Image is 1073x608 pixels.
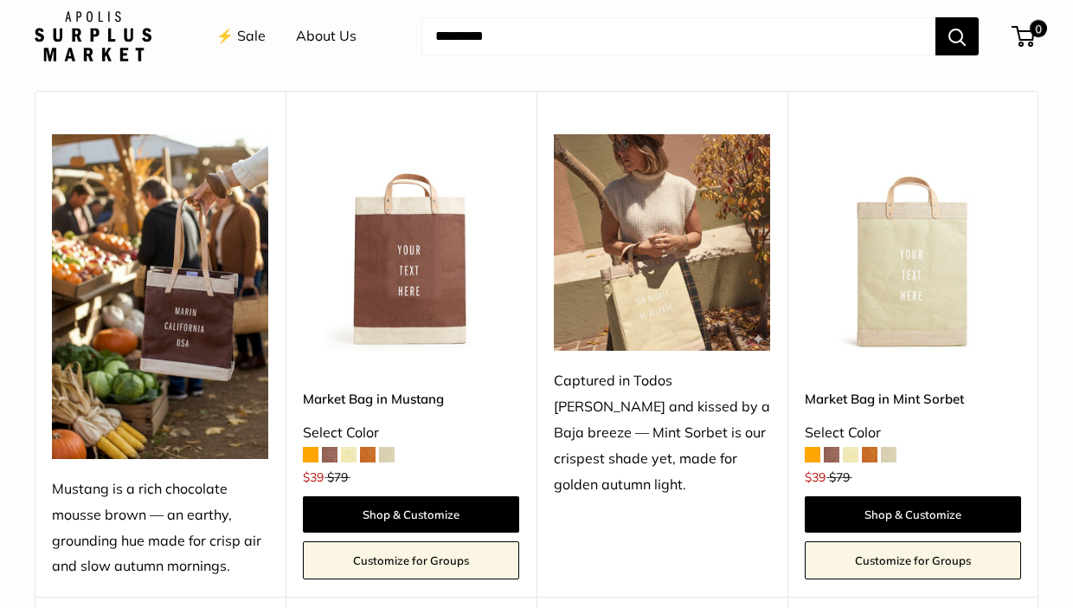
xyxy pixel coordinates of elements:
[216,23,266,49] a: ⚡️ Sale
[935,17,979,55] button: Search
[554,134,770,351] img: Captured in Todos Santos and kissed by a Baja breeze — Mint Sorbet is our crispest shade yet, mad...
[1030,20,1047,37] span: 0
[1013,26,1035,47] a: 0
[303,541,519,579] a: Customize for Groups
[303,389,519,409] a: Market Bag in Mustang
[35,11,151,61] img: Apolis: Surplus Market
[805,134,1021,351] a: Market Bag in Mint SorbetMarket Bag in Mint Sorbet
[805,469,826,485] span: $39
[829,469,850,485] span: $79
[327,469,348,485] span: $79
[303,134,519,351] img: Market Bag in Mustang
[805,496,1021,533] a: Shop & Customize
[554,368,770,498] div: Captured in Todos [PERSON_NAME] and kissed by a Baja breeze — Mint Sorbet is our crispest shade y...
[303,469,324,485] span: $39
[805,420,1021,446] div: Select Color
[421,17,935,55] input: Search...
[805,389,1021,409] a: Market Bag in Mint Sorbet
[52,476,268,580] div: Mustang is a rich chocolate mousse brown — an earthy, grounding hue made for crisp air and slow a...
[303,134,519,351] a: Market Bag in MustangMarket Bag in Mustang
[805,134,1021,351] img: Market Bag in Mint Sorbet
[303,420,519,446] div: Select Color
[805,541,1021,579] a: Customize for Groups
[52,134,268,459] img: Mustang is a rich chocolate mousse brown — an earthy, grounding hue made for crisp air and slow a...
[296,23,357,49] a: About Us
[303,496,519,533] a: Shop & Customize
